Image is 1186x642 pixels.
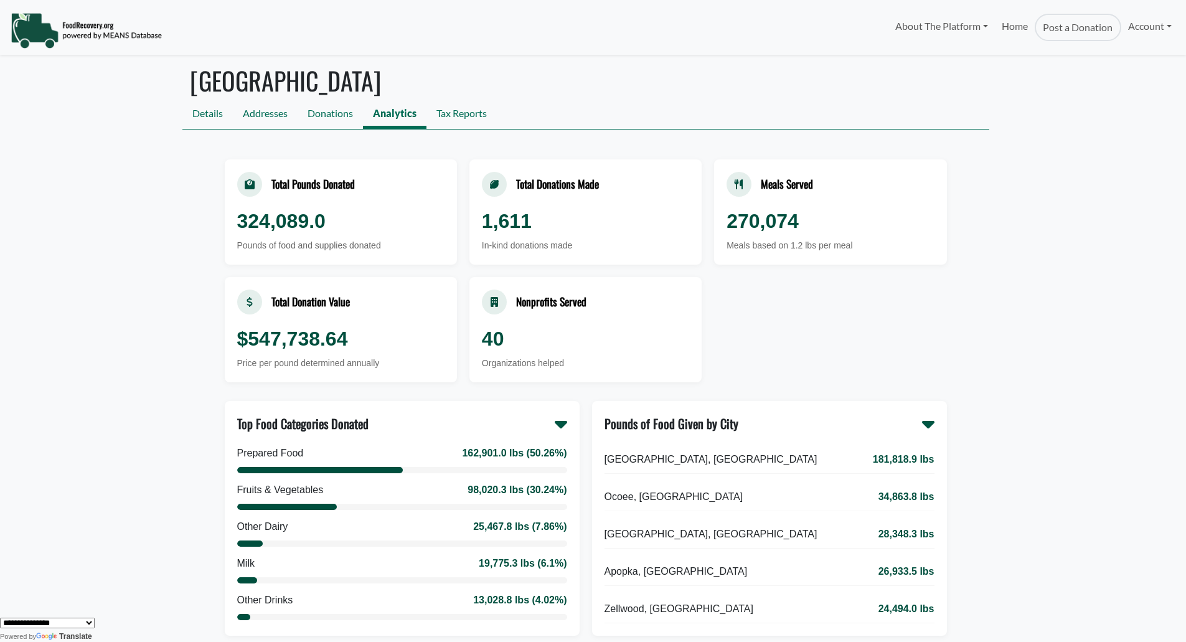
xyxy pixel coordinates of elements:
[605,414,738,433] div: Pounds of Food Given by City
[237,324,445,354] div: $547,738.64
[271,176,355,192] div: Total Pounds Donated
[761,176,813,192] div: Meals Served
[1121,14,1179,39] a: Account
[479,556,567,571] div: 19,775.3 lbs (6.1%)
[516,176,599,192] div: Total Donations Made
[11,12,162,49] img: NavigationLogo_FoodRecovery-91c16205cd0af1ed486a0f1a7774a6544ea792ac00100771e7dd3ec7c0e58e41.png
[237,414,369,433] div: Top Food Categories Donated
[727,239,934,252] div: Meals based on 1.2 lbs per meal
[36,633,59,641] img: Google Translate
[878,602,934,616] span: 24,494.0 lbs
[516,293,586,309] div: Nonprofits Served
[605,452,817,467] span: [GEOGRAPHIC_DATA], [GEOGRAPHIC_DATA]
[426,101,497,129] a: Tax Reports
[237,446,304,461] div: Prepared Food
[468,483,567,498] div: 98,020.3 lbs (30.24%)
[473,519,567,534] div: 25,467.8 lbs (7.86%)
[237,556,255,571] div: Milk
[237,357,445,370] div: Price per pound determined annually
[36,632,92,641] a: Translate
[888,14,994,39] a: About The Platform
[482,357,689,370] div: Organizations helped
[271,293,350,309] div: Total Donation Value
[298,101,363,129] a: Donations
[878,527,934,542] span: 28,348.3 lbs
[237,593,293,608] div: Other Drinks
[482,324,689,354] div: 40
[482,239,689,252] div: In-kind donations made
[727,206,934,236] div: 270,074
[1035,14,1121,41] a: Post a Donation
[237,206,445,236] div: 324,089.0
[363,101,426,129] a: Analytics
[233,101,298,129] a: Addresses
[605,564,748,579] span: Apopka, [GEOGRAPHIC_DATA]
[605,602,753,616] span: Zellwood, [GEOGRAPHIC_DATA]
[482,206,689,236] div: 1,611
[995,14,1035,41] a: Home
[605,489,743,504] span: Ocoee, [GEOGRAPHIC_DATA]
[182,65,989,95] h1: [GEOGRAPHIC_DATA]
[237,483,324,498] div: Fruits & Vegetables
[182,101,233,129] a: Details
[237,519,288,534] div: Other Dairy
[878,489,934,504] span: 34,863.8 lbs
[473,593,567,608] div: 13,028.8 lbs (4.02%)
[873,452,934,467] span: 181,818.9 lbs
[605,527,817,542] span: [GEOGRAPHIC_DATA], [GEOGRAPHIC_DATA]
[462,446,567,461] div: 162,901.0 lbs (50.26%)
[878,564,934,579] span: 26,933.5 lbs
[237,239,445,252] div: Pounds of food and supplies donated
